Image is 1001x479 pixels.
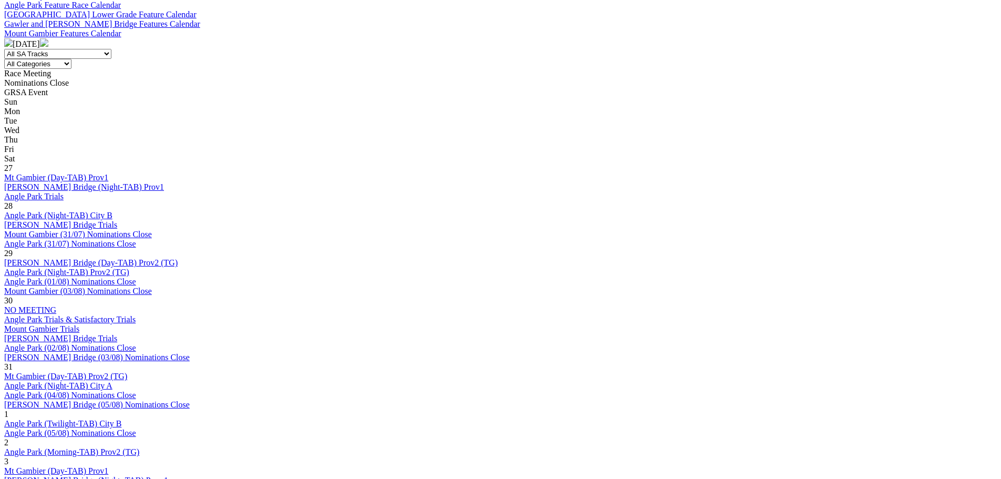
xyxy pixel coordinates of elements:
div: Wed [4,126,997,135]
a: Mount Gambier (31/07) Nominations Close [4,230,152,239]
a: [PERSON_NAME] Bridge (05/08) Nominations Close [4,400,190,409]
a: Angle Park (01/08) Nominations Close [4,277,136,286]
a: Mount Gambier Trials [4,324,79,333]
a: Angle Park (Night-TAB) City A [4,381,112,390]
a: Mt Gambier (Day-TAB) Prov1 [4,173,108,182]
a: [PERSON_NAME] Bridge (Day-TAB) Prov2 (TG) [4,258,178,267]
a: Angle Park (Night-TAB) City B [4,211,112,220]
div: Sat [4,154,997,164]
a: Angle Park (Morning-TAB) Prov2 (TG) [4,447,139,456]
a: Mount Gambier Features Calendar [4,29,121,38]
div: Sun [4,97,997,107]
div: Nominations Close [4,78,997,88]
a: NO MEETING [4,305,56,314]
span: 29 [4,249,13,258]
a: Angle Park Trials [4,192,64,201]
img: chevron-right-pager-white.svg [40,38,48,47]
a: Mount Gambier (03/08) Nominations Close [4,287,152,295]
a: Angle Park (02/08) Nominations Close [4,343,136,352]
span: 30 [4,296,13,305]
a: Angle Park Feature Race Calendar [4,1,121,9]
a: Gawler and [PERSON_NAME] Bridge Features Calendar [4,19,200,28]
span: 31 [4,362,13,371]
a: Angle Park (Twilight-TAB) City B [4,419,121,428]
a: Angle Park (31/07) Nominations Close [4,239,136,248]
a: Angle Park Trials & Satisfactory Trials [4,315,136,324]
div: Race Meeting [4,69,997,78]
span: 28 [4,201,13,210]
a: Angle Park (05/08) Nominations Close [4,429,136,437]
img: chevron-left-pager-white.svg [4,38,13,47]
span: 27 [4,164,13,172]
div: Fri [4,145,997,154]
a: Mt Gambier (Day-TAB) Prov1 [4,466,108,475]
div: [DATE] [4,38,997,49]
a: Angle Park (04/08) Nominations Close [4,391,136,400]
a: [GEOGRAPHIC_DATA] Lower Grade Feature Calendar [4,10,197,19]
div: Tue [4,116,997,126]
a: [PERSON_NAME] Bridge (Night-TAB) Prov1 [4,182,164,191]
span: 3 [4,457,8,466]
div: GRSA Event [4,88,997,97]
a: Mt Gambier (Day-TAB) Prov2 (TG) [4,372,127,381]
span: 1 [4,410,8,419]
a: [PERSON_NAME] Bridge Trials [4,334,117,343]
a: [PERSON_NAME] Bridge (03/08) Nominations Close [4,353,190,362]
span: 2 [4,438,8,447]
div: Mon [4,107,997,116]
a: [PERSON_NAME] Bridge Trials [4,220,117,229]
div: Thu [4,135,997,145]
a: Angle Park (Night-TAB) Prov2 (TG) [4,268,129,277]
